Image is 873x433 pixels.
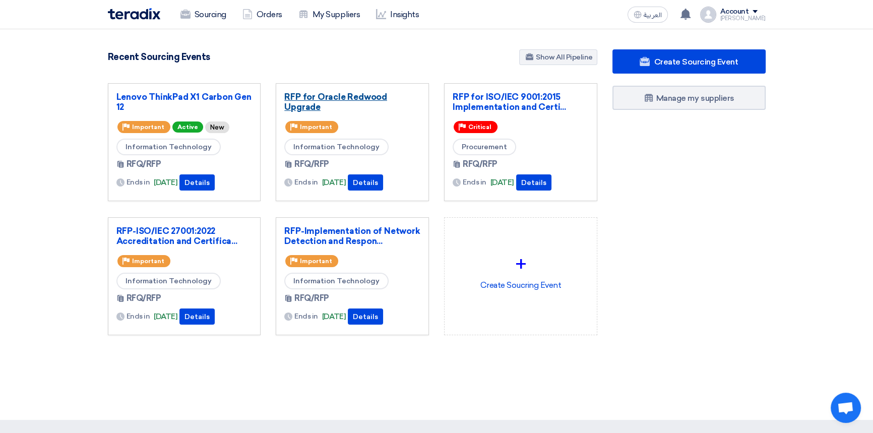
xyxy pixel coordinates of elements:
div: + [453,249,589,279]
span: Information Technology [284,273,389,289]
button: Details [179,174,215,191]
a: My Suppliers [290,4,368,26]
a: Show All Pipeline [519,49,597,65]
span: Ends in [463,177,486,188]
span: [DATE] [490,177,514,189]
span: Ends in [294,311,318,322]
button: العربية [628,7,668,23]
span: [DATE] [154,177,177,189]
span: Create Sourcing Event [654,57,738,67]
span: [DATE] [322,177,346,189]
img: profile_test.png [700,7,716,23]
a: RFP for Oracle Redwood Upgrade [284,92,420,112]
span: العربية [644,12,662,19]
span: Information Technology [116,273,221,289]
span: Important [132,258,164,265]
span: Procurement [453,139,516,155]
span: Critical [468,123,491,131]
span: Information Technology [116,139,221,155]
span: RFQ/RFP [463,158,497,170]
span: Important [132,123,164,131]
a: RFP for ISO/IEC 9001:2015 Implementation and Certi... [453,92,589,112]
button: Details [348,174,383,191]
div: New [205,121,229,133]
button: Details [516,174,551,191]
span: Important [300,258,332,265]
div: [PERSON_NAME] [720,16,766,21]
span: RFQ/RFP [127,158,161,170]
span: Ends in [127,177,150,188]
a: RFP-Implementation of Network Detection and Respon... [284,226,420,246]
span: Ends in [294,177,318,188]
span: [DATE] [322,311,346,323]
span: [DATE] [154,311,177,323]
a: Sourcing [172,4,234,26]
span: Active [172,121,203,133]
img: Teradix logo [108,8,160,20]
a: Open chat [831,393,861,423]
a: Lenovo ThinkPad X1 Carbon Gen 12 [116,92,253,112]
span: RFQ/RFP [294,158,329,170]
span: Ends in [127,311,150,322]
button: Details [179,308,215,325]
span: RFQ/RFP [127,292,161,304]
a: Manage my suppliers [612,86,766,110]
span: RFQ/RFP [294,292,329,304]
div: Account [720,8,749,16]
a: Orders [234,4,290,26]
a: Insights [368,4,427,26]
a: RFP-ISO/IEC 27001:2022 Accreditation and Certifica... [116,226,253,246]
span: Information Technology [284,139,389,155]
div: Create Soucring Event [453,226,589,315]
span: Important [300,123,332,131]
button: Details [348,308,383,325]
h4: Recent Sourcing Events [108,51,210,63]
